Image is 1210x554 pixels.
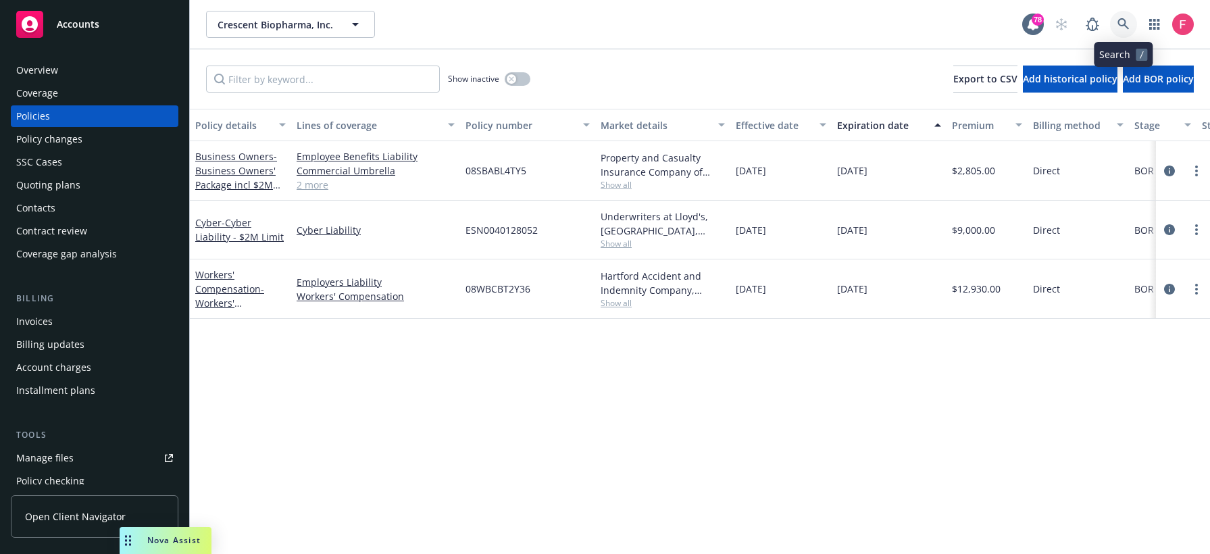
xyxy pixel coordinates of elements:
a: circleInformation [1161,222,1178,238]
span: Show inactive [448,73,499,84]
div: Contacts [16,197,55,219]
a: Policy checking [11,470,178,492]
div: Coverage [16,82,58,104]
span: [DATE] [736,223,766,237]
span: Add BOR policy [1123,72,1194,85]
span: BOR [1134,163,1154,178]
a: Contacts [11,197,178,219]
span: 08SBABL4TY5 [465,163,526,178]
span: Show all [601,179,725,191]
span: Direct [1033,223,1060,237]
span: - Cyber Liability - $2M Limit [195,216,284,243]
button: Billing method [1028,109,1129,141]
span: [DATE] [736,163,766,178]
span: - Workers' Compensation [195,282,264,324]
div: Invoices [16,311,53,332]
span: [DATE] [736,282,766,296]
button: Add BOR policy [1123,66,1194,93]
a: Workers' Compensation [297,289,455,303]
div: Market details [601,118,710,132]
a: circleInformation [1161,281,1178,297]
a: Report a Bug [1079,11,1106,38]
div: 78 [1032,14,1044,26]
a: Cyber [195,216,284,243]
span: Show all [601,238,725,249]
button: Policy number [460,109,595,141]
button: Policy details [190,109,291,141]
a: Coverage gap analysis [11,243,178,265]
button: Add historical policy [1023,66,1117,93]
a: Employee Benefits Liability [297,149,455,163]
div: Stage [1134,118,1176,132]
div: Policy checking [16,470,84,492]
span: $12,930.00 [952,282,1001,296]
a: Employers Liability [297,275,455,289]
div: Premium [952,118,1007,132]
input: Filter by keyword... [206,66,440,93]
span: $2,805.00 [952,163,995,178]
span: Nova Assist [147,534,201,546]
button: Lines of coverage [291,109,460,141]
a: circleInformation [1161,163,1178,179]
a: more [1188,281,1205,297]
div: Policy changes [16,128,82,150]
div: Billing [11,292,178,305]
div: SSC Cases [16,151,62,173]
a: Coverage [11,82,178,104]
a: Quoting plans [11,174,178,196]
a: Billing updates [11,334,178,355]
button: Crescent Biopharma, Inc. [206,11,375,38]
div: Policies [16,105,50,127]
button: Market details [595,109,730,141]
a: Policies [11,105,178,127]
div: Billing method [1033,118,1109,132]
button: Stage [1129,109,1196,141]
div: Overview [16,59,58,81]
div: Billing updates [16,334,84,355]
div: Drag to move [120,527,136,554]
div: Policy number [465,118,575,132]
a: Policy changes [11,128,178,150]
div: Lines of coverage [297,118,440,132]
a: Cyber Liability [297,223,455,237]
span: Add historical policy [1023,72,1117,85]
div: Manage files [16,447,74,469]
button: Premium [947,109,1028,141]
a: more [1188,222,1205,238]
button: Effective date [730,109,832,141]
span: $9,000.00 [952,223,995,237]
div: Coverage gap analysis [16,243,117,265]
a: more [1188,163,1205,179]
a: 2 more [297,178,455,192]
a: Account charges [11,357,178,378]
span: Crescent Biopharma, Inc. [218,18,334,32]
span: Direct [1033,282,1060,296]
span: [DATE] [837,282,867,296]
span: [DATE] [837,163,867,178]
div: Property and Casualty Insurance Company of [GEOGRAPHIC_DATA], Hartford Insurance Group [601,151,725,179]
span: BOR [1134,282,1154,296]
div: Hartford Accident and Indemnity Company, Hartford Insurance Group [601,269,725,297]
a: Manage files [11,447,178,469]
div: Account charges [16,357,91,378]
button: Export to CSV [953,66,1017,93]
button: Expiration date [832,109,947,141]
div: Underwriters at Lloyd's, [GEOGRAPHIC_DATA], [PERSON_NAME] of London, CFC Underwriting [601,209,725,238]
span: 08WBCBT2Y36 [465,282,530,296]
div: Installment plans [16,380,95,401]
span: Accounts [57,19,99,30]
a: Accounts [11,5,178,43]
a: Installment plans [11,380,178,401]
span: Open Client Navigator [25,509,126,524]
div: Policy details [195,118,271,132]
a: Invoices [11,311,178,332]
a: Switch app [1141,11,1168,38]
div: Effective date [736,118,811,132]
a: Overview [11,59,178,81]
img: photo [1172,14,1194,35]
div: Quoting plans [16,174,80,196]
span: Direct [1033,163,1060,178]
a: Workers' Compensation [195,268,264,324]
span: Show all [601,297,725,309]
a: Contract review [11,220,178,242]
